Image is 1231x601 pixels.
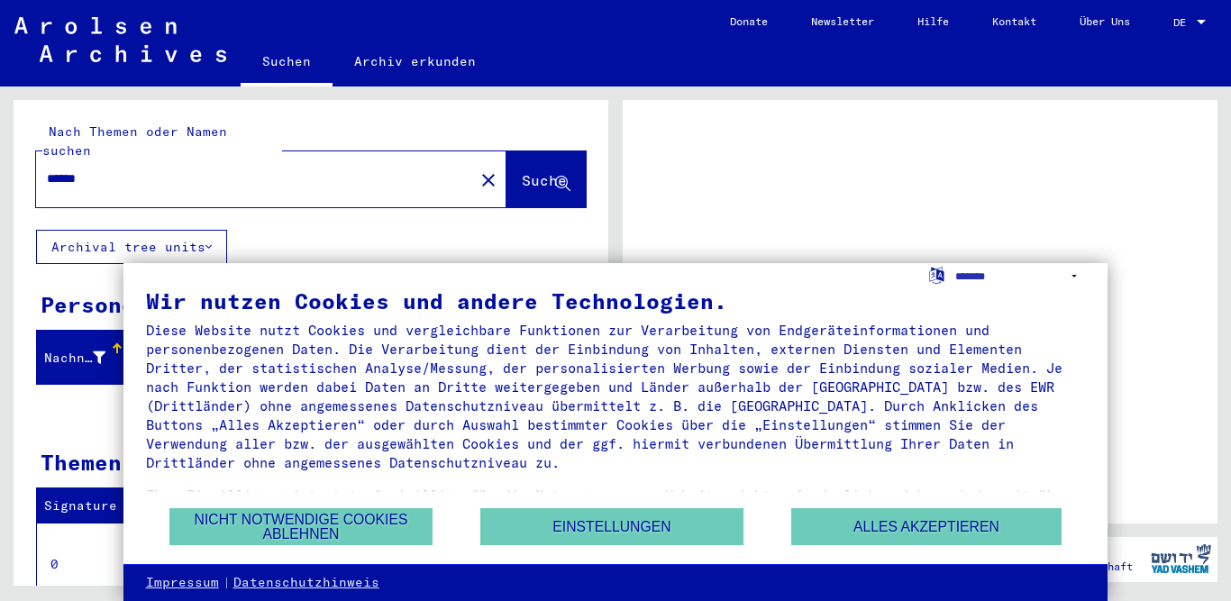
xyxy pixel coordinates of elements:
a: Archiv erkunden [333,40,497,83]
button: Nicht notwendige Cookies ablehnen [169,508,433,545]
mat-header-cell: Nachname [37,332,124,383]
button: Einstellungen [480,508,743,545]
img: Arolsen_neg.svg [14,17,226,62]
div: Signature [44,496,147,515]
span: Suche [522,171,567,189]
div: Themen [41,446,122,478]
a: Impressum [146,574,219,592]
select: Sprache auswählen [955,263,1085,289]
button: Alles akzeptieren [791,508,1062,545]
div: Signature [44,492,165,521]
button: Suche [506,151,586,207]
mat-label: Nach Themen oder Namen suchen [42,123,227,159]
div: Nachname [44,343,128,372]
div: Wir nutzen Cookies und andere Technologien. [146,290,1086,312]
button: Archival tree units [36,230,227,264]
div: Personen [41,288,149,321]
span: DE [1173,16,1193,29]
a: Suchen [241,40,333,87]
div: Diese Website nutzt Cookies und vergleichbare Funktionen zur Verarbeitung von Endgeräteinformatio... [146,321,1086,472]
a: Datenschutzhinweis [233,574,379,592]
button: Clear [470,161,506,197]
div: Nachname [44,349,105,368]
img: yv_logo.png [1147,536,1215,581]
mat-icon: close [478,169,499,191]
label: Sprache auswählen [927,266,946,283]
